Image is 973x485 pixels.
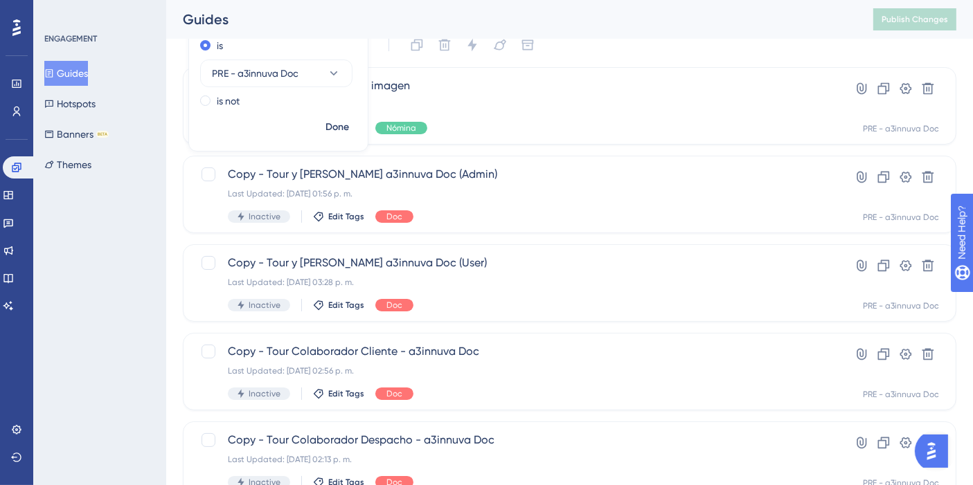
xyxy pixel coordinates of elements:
span: Nómina [386,122,416,134]
button: PRE - a3innuva Doc [200,60,352,87]
span: Doc [386,388,402,399]
div: Last Updated: [DATE] 03:28 p. m. [228,277,801,288]
div: PRE - a3innuva Doc [863,212,939,223]
div: PRE - a3innuva Doc [863,300,939,311]
span: a3innuva Doc - Guía nueva imagen [228,77,801,94]
button: Edit Tags [313,300,364,311]
span: Need Help? [33,3,87,20]
div: Guides [183,10,839,29]
button: Themes [44,152,91,177]
button: Guides [44,61,88,86]
button: Edit Tags [313,211,364,222]
span: Edit Tags [328,388,364,399]
span: Inactive [249,300,280,311]
label: is [217,37,223,54]
span: Copy - Tour y [PERSON_NAME] a3innuva Doc (Admin) [228,166,801,183]
span: Edit Tags [328,211,364,222]
span: Copy - Tour y [PERSON_NAME] a3innuva Doc (User) [228,255,801,271]
button: Done [318,115,357,140]
button: BannersBETA [44,122,109,147]
span: Inactive [249,388,280,399]
span: Inactive [249,211,280,222]
span: Publish Changes [882,14,948,25]
div: Last Updated: [DATE] 01:56 p. m. [228,188,801,199]
span: Doc [386,211,402,222]
span: Done [325,119,349,136]
div: PRE - a3innuva Doc [863,389,939,400]
button: Publish Changes [873,8,956,30]
label: is not [217,93,240,109]
span: Edit Tags [328,300,364,311]
button: Hotspots [44,91,96,116]
span: Copy - Tour Colaborador Despacho - a3innuva Doc [228,432,801,448]
div: BETA [96,131,109,138]
button: Edit Tags [313,388,364,399]
div: PRE - a3innuva Doc [863,123,939,134]
div: ENGAGEMENT [44,33,97,44]
iframe: UserGuiding AI Assistant Launcher [915,430,956,472]
div: Last Updated: [DATE] 02:56 p. m. [228,365,801,376]
div: Last Updated: [DATE] 02:13 p. m. [228,454,801,465]
div: Last Updated: [DATE] 01:49 p. m. [228,100,801,111]
span: Doc [386,300,402,311]
span: Copy - Tour Colaborador Cliente - a3innuva Doc [228,343,801,360]
span: PRE - a3innuva Doc [212,65,298,82]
